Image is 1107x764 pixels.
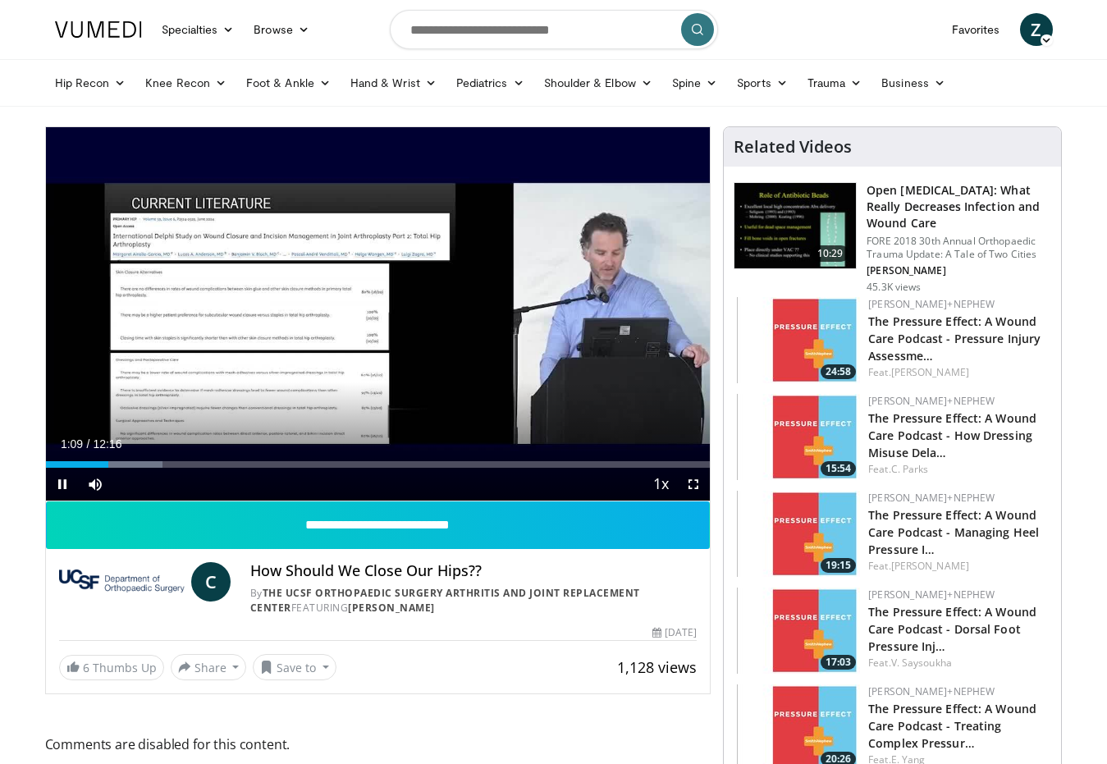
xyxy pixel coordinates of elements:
[867,235,1051,261] p: FORE 2018 30th Annual Orthopaedic Trauma Update: A Tale of Two Cities
[341,66,446,99] a: Hand & Wrist
[868,297,995,311] a: [PERSON_NAME]+Nephew
[868,491,995,505] a: [PERSON_NAME]+Nephew
[734,182,1051,294] a: 10:29 Open [MEDICAL_DATA]: What Really Decreases Infection and Wound Care FORE 2018 30th Annual O...
[253,654,336,680] button: Save to
[868,313,1041,364] a: The Pressure Effect: A Wound Care Podcast - Pressure Injury Assessme…
[734,183,856,268] img: ded7be61-cdd8-40fc-98a3-de551fea390e.150x105_q85_crop-smart_upscale.jpg
[87,437,90,451] span: /
[737,491,860,577] a: 19:15
[191,562,231,602] a: C
[868,701,1036,751] a: The Pressure Effect: A Wound Care Podcast - Treating Complex Pressur…
[737,297,860,383] a: 24:58
[821,655,856,670] span: 17:03
[236,66,341,99] a: Foot & Ankle
[891,365,969,379] a: [PERSON_NAME]
[737,394,860,480] img: 61e02083-5525-4adc-9284-c4ef5d0bd3c4.150x105_q85_crop-smart_upscale.jpg
[867,281,921,294] p: 45.3K views
[737,588,860,674] img: d68379d8-97de-484f-9076-f39c80eee8eb.150x105_q85_crop-smart_upscale.jpg
[45,66,136,99] a: Hip Recon
[891,462,929,476] a: C. Parks
[798,66,872,99] a: Trauma
[45,734,711,755] span: Comments are disabled for this content.
[534,66,662,99] a: Shoulder & Elbow
[83,660,89,675] span: 6
[868,462,1048,477] div: Feat.
[891,559,969,573] a: [PERSON_NAME]
[662,66,727,99] a: Spine
[348,601,435,615] a: [PERSON_NAME]
[46,468,79,501] button: Pause
[677,468,710,501] button: Fullscreen
[46,127,711,501] video-js: Video Player
[942,13,1010,46] a: Favorites
[55,21,142,38] img: VuMedi Logo
[152,13,245,46] a: Specialties
[93,437,121,451] span: 12:16
[250,562,697,580] h4: How Should We Close Our Hips??
[61,437,83,451] span: 1:09
[868,604,1036,654] a: The Pressure Effect: A Wound Care Podcast - Dorsal Foot Pressure Inj…
[244,13,319,46] a: Browse
[868,394,995,408] a: [PERSON_NAME]+Nephew
[737,297,860,383] img: 2a658e12-bd38-46e9-9f21-8239cc81ed40.150x105_q85_crop-smart_upscale.jpg
[868,588,995,602] a: [PERSON_NAME]+Nephew
[867,264,1051,277] p: [PERSON_NAME]
[868,559,1048,574] div: Feat.
[727,66,798,99] a: Sports
[891,656,952,670] a: V. Saysoukha
[871,66,955,99] a: Business
[46,461,711,468] div: Progress Bar
[652,625,697,640] div: [DATE]
[868,684,995,698] a: [PERSON_NAME]+Nephew
[821,461,856,476] span: 15:54
[446,66,534,99] a: Pediatrics
[868,410,1036,460] a: The Pressure Effect: A Wound Care Podcast - How Dressing Misuse Dela…
[868,656,1048,670] div: Feat.
[644,468,677,501] button: Playback Rate
[734,137,852,157] h4: Related Videos
[737,491,860,577] img: 60a7b2e5-50df-40c4-868a-521487974819.150x105_q85_crop-smart_upscale.jpg
[171,654,247,680] button: Share
[250,586,697,615] div: By FEATURING
[1020,13,1053,46] a: Z
[79,468,112,501] button: Mute
[867,182,1051,231] h3: Open [MEDICAL_DATA]: What Really Decreases Infection and Wound Care
[250,586,640,615] a: The UCSF Orthopaedic Surgery Arthritis and Joint Replacement Center
[617,657,697,677] span: 1,128 views
[868,507,1039,557] a: The Pressure Effect: A Wound Care Podcast - Managing Heel Pressure I…
[868,365,1048,380] div: Feat.
[135,66,236,99] a: Knee Recon
[59,655,164,680] a: 6 Thumbs Up
[737,588,860,674] a: 17:03
[390,10,718,49] input: Search topics, interventions
[59,562,185,602] img: The UCSF Orthopaedic Surgery Arthritis and Joint Replacement Center
[821,364,856,379] span: 24:58
[811,245,850,262] span: 10:29
[821,558,856,573] span: 19:15
[737,394,860,480] a: 15:54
